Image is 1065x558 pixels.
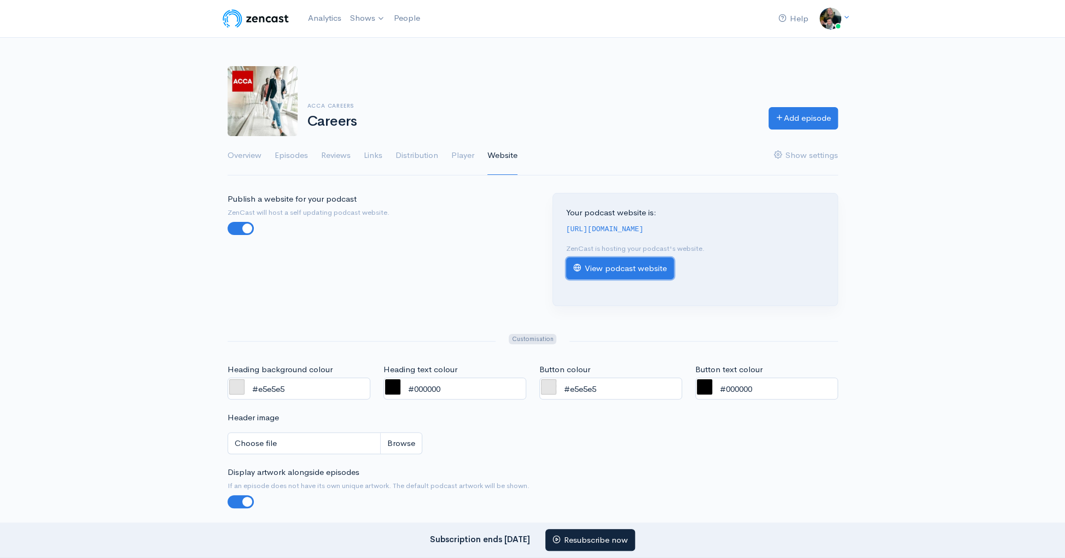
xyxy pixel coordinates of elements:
label: Button colour [539,363,590,376]
a: Analytics [304,7,346,30]
small: If an episode does not have its own unique artwork. The default podcast artwork will be shown. [228,480,838,491]
input: #FFFFFFF [228,378,370,400]
label: Display artwork alongside episodes [228,466,359,479]
a: Website [487,136,517,175]
a: Add episode [769,107,838,130]
small: ZenCast will host a self updating podcast website. [228,207,526,218]
img: ZenCast Logo [221,8,290,30]
label: Heading text colour [383,363,457,376]
a: Reviews [321,136,351,175]
a: Overview [228,136,261,175]
img: ... [819,8,841,30]
a: Player [451,136,474,175]
a: Help [774,7,813,31]
a: Links [364,136,382,175]
label: Publish a website for your podcast [228,193,357,205]
a: Episodes [275,136,308,175]
a: Show settings [774,136,838,175]
h6: ACCA careers [307,103,755,109]
code: [URL][DOMAIN_NAME] [566,225,644,233]
input: #FFFFFFF [539,378,682,400]
a: View podcast website [566,257,674,280]
a: People [389,7,424,30]
label: Heading background colour [228,363,333,376]
p: ZenCast is hosting your podcast's website. [566,243,824,254]
label: Display episode numbers [228,521,321,534]
input: #FFFFFFF [695,378,838,400]
p: Your podcast website is: [566,207,824,219]
a: Distribution [395,136,438,175]
strong: Subscription ends [DATE] [430,533,530,544]
label: Button text colour [695,363,763,376]
label: Header image [228,412,279,424]
span: Customisation [509,334,556,344]
a: Resubscribe now [545,529,635,551]
a: Shows [346,7,389,31]
input: #FFFFFFF [383,378,526,400]
h1: Careers [307,114,755,130]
